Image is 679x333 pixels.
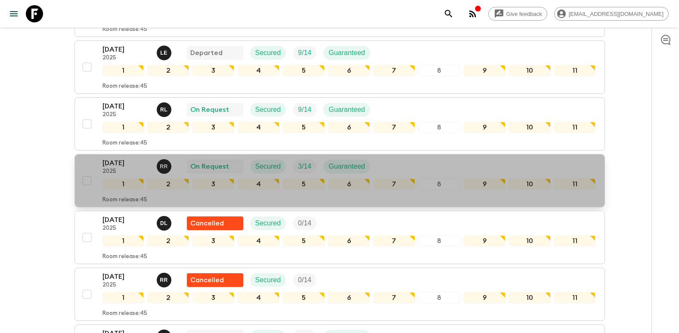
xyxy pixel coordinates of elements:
[250,216,286,230] div: Secured
[157,216,173,231] button: DL
[74,211,605,264] button: [DATE]2025Dylan LeesFlash Pack cancellationSecuredTrip Fill1234567891011Room release:45
[298,48,311,58] p: 9 / 14
[147,292,189,303] div: 2
[298,105,311,115] p: 9 / 14
[464,292,505,303] div: 9
[329,161,365,172] p: Guaranteed
[293,216,316,230] div: Trip Fill
[102,111,150,118] p: 2025
[147,122,189,133] div: 2
[190,105,229,115] p: On Request
[298,275,311,285] p: 0 / 14
[283,235,325,247] div: 5
[102,215,150,225] p: [DATE]
[509,292,551,303] div: 10
[509,179,551,190] div: 10
[160,163,168,170] p: R R
[293,103,316,117] div: Trip Fill
[157,102,173,117] button: RL
[419,179,460,190] div: 8
[190,48,223,58] p: Departed
[554,65,596,76] div: 11
[160,106,167,113] p: R L
[250,46,286,60] div: Secured
[157,275,173,282] span: Roland Rau
[147,65,189,76] div: 2
[102,55,150,62] p: 2025
[554,7,669,21] div: [EMAIL_ADDRESS][DOMAIN_NAME]
[238,122,279,133] div: 4
[502,11,547,17] span: Give feedback
[102,197,147,203] p: Room release: 45
[419,292,460,303] div: 8
[373,235,415,247] div: 7
[102,282,150,289] p: 2025
[102,271,150,282] p: [DATE]
[564,11,668,17] span: [EMAIL_ADDRESS][DOMAIN_NAME]
[464,122,505,133] div: 9
[554,235,596,247] div: 11
[74,154,605,207] button: [DATE]2025Roland RauOn RequestSecuredTrip FillGuaranteed1234567891011Room release:45
[328,235,370,247] div: 6
[509,65,551,76] div: 10
[5,5,22,22] button: menu
[187,216,243,230] div: Flash Pack cancellation
[509,122,551,133] div: 10
[554,179,596,190] div: 11
[373,179,415,190] div: 7
[147,235,189,247] div: 2
[238,235,279,247] div: 4
[102,179,144,190] div: 1
[157,105,173,112] span: Rabata Legend Mpatamali
[192,122,234,133] div: 3
[157,48,173,55] span: Leslie Edgar
[238,292,279,303] div: 4
[328,122,370,133] div: 6
[102,225,150,232] p: 2025
[74,97,605,151] button: [DATE]2025Rabata Legend MpatamaliOn RequestSecuredTrip FillGuaranteed1234567891011Room release:45
[554,292,596,303] div: 11
[464,179,505,190] div: 9
[419,65,460,76] div: 8
[157,159,173,174] button: RR
[102,83,147,90] p: Room release: 45
[102,26,147,33] p: Room release: 45
[102,140,147,147] p: Room release: 45
[298,218,311,228] p: 0 / 14
[283,292,325,303] div: 5
[419,122,460,133] div: 8
[488,7,547,21] a: Give feedback
[419,235,460,247] div: 8
[102,65,144,76] div: 1
[373,122,415,133] div: 7
[192,65,234,76] div: 3
[160,220,167,227] p: D L
[464,65,505,76] div: 9
[190,161,229,172] p: On Request
[293,273,316,287] div: Trip Fill
[298,161,311,172] p: 3 / 14
[157,162,173,169] span: Roland Rau
[329,48,365,58] p: Guaranteed
[157,273,173,287] button: RR
[190,275,224,285] p: Cancelled
[74,268,605,321] button: [DATE]2025Roland RauFlash Pack cancellationSecuredTrip Fill1234567891011Room release:45
[255,105,281,115] p: Secured
[440,5,457,22] button: search adventures
[283,179,325,190] div: 5
[329,105,365,115] p: Guaranteed
[190,218,224,228] p: Cancelled
[373,292,415,303] div: 7
[192,292,234,303] div: 3
[293,160,316,173] div: Trip Fill
[187,273,243,287] div: Flash Pack cancellation
[147,179,189,190] div: 2
[328,65,370,76] div: 6
[283,65,325,76] div: 5
[293,46,316,60] div: Trip Fill
[102,44,150,55] p: [DATE]
[102,253,147,260] p: Room release: 45
[102,310,147,317] p: Room release: 45
[192,179,234,190] div: 3
[328,179,370,190] div: 6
